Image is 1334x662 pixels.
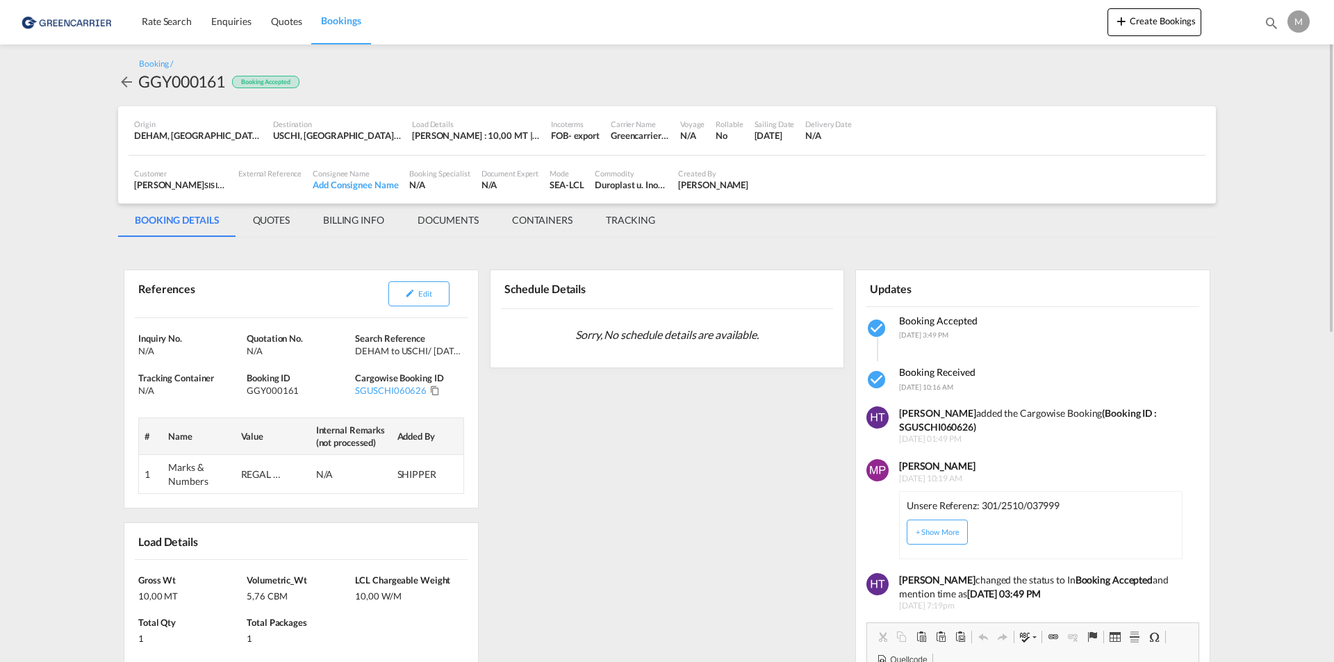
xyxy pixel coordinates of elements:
[899,331,948,339] span: [DATE] 3:49 PM
[118,204,672,237] md-pagination-wrapper: Use the left and right arrow keys to navigate between tabs
[967,588,1041,599] b: [DATE] 03:49 PM
[899,473,1189,485] span: [DATE] 10:19 AM
[236,417,311,454] th: Value
[247,345,352,357] div: N/A
[550,179,584,191] div: SEA-LCL
[907,520,968,545] button: + Show More
[412,129,540,142] div: [PERSON_NAME] : 10,00 MT | Volumetric Wt : 5,76 CBM | Chargeable Wt : 10,00 W/M
[247,574,307,586] span: Volumetric_Wt
[138,574,176,586] span: Gross Wt
[899,406,1189,433] div: added the Cargowise Booking
[273,119,401,129] div: Destination
[135,529,204,553] div: Load Details
[355,384,427,397] div: SGUSCHI060626
[595,179,667,191] div: Duroplast u. Inox Beschlagteile für Kochgeschirre (gesamt: Kartons) 4 x 120 x 080 x 150 cm !! nic...
[993,628,1012,646] a: Wiederherstellen (Strg+Y)
[551,129,568,142] div: FOB
[611,129,669,142] div: Greencarrier Consolidators
[931,628,950,646] a: Als Klartext einfügen (Strg+Umschalt+V)
[355,345,460,357] div: DEHAM to USCHI/ 29 October, 2025
[118,74,135,90] md-icon: icon-arrow-left
[892,628,912,646] a: Kopieren (Strg+C)
[1287,10,1310,33] div: M
[755,129,795,142] div: 29 Oct 2025
[388,281,450,306] button: icon-pencilEdit
[238,168,302,179] div: External Reference
[313,168,398,179] div: Consignee Name
[1076,574,1153,586] b: Booking Accepted
[899,433,1189,445] span: [DATE] 01:49 PM
[118,70,138,92] div: icon-arrow-left
[1113,13,1130,29] md-icon: icon-plus 400-fg
[481,168,539,179] div: Document Expert
[899,600,1189,612] span: [DATE] 7:19pm
[14,14,318,28] body: WYSIWYG-Editor, editor2
[355,333,425,344] span: Search Reference
[311,417,392,454] th: Internal Remarks (not processed)
[405,288,415,298] md-icon: icon-pencil
[409,179,470,191] div: N/A
[232,76,299,89] div: Booking Accepted
[355,586,460,602] div: 10,00 W/M
[412,119,540,129] div: Load Details
[716,119,743,129] div: Rollable
[321,15,361,26] span: Bookings
[135,276,298,312] div: References
[570,322,764,348] span: Sorry, No schedule details are available.
[204,179,324,190] span: SIS Internationale Speditions GMBH
[551,119,600,129] div: Incoterms
[899,407,1157,433] strong: (Booking ID : SGUSCHI060626)
[973,628,993,646] a: Rückgängig (Strg+Z)
[1063,628,1082,646] a: Link entfernen
[138,345,243,357] div: N/A
[589,204,672,237] md-tab-item: TRACKING
[899,460,975,472] b: [PERSON_NAME]
[306,204,401,237] md-tab-item: BILLING INFO
[134,129,262,142] div: DEHAM, Hamburg, Germany, Western Europe, Europe
[866,573,889,595] img: 8Dd+S8AAAABklEQVQDAPndRkwRFHEYAAAAAElFTkSuQmCC
[134,179,227,191] div: [PERSON_NAME]
[481,179,539,191] div: N/A
[950,628,970,646] a: Aus Word einfügen
[1107,8,1201,36] button: icon-plus 400-fgCreate Bookings
[134,119,262,129] div: Origin
[138,384,243,397] div: N/A
[138,586,243,602] div: 10,00 MT
[899,407,976,419] strong: [PERSON_NAME]
[680,129,705,142] div: N/A
[755,119,795,129] div: Sailing Date
[678,168,748,179] div: Created By
[211,15,252,27] span: Enquiries
[139,417,163,454] th: #
[247,384,352,397] div: GGY000161
[1144,628,1164,646] a: Sonderzeichen einfügen
[805,129,852,142] div: N/A
[392,417,464,454] th: Added By
[21,6,115,38] img: 1378a7308afe11ef83610d9e779c6b34.png
[1105,628,1125,646] a: Tabelle
[866,406,889,429] img: 8Dd+S8AAAABklEQVQDAPndRkwRFHEYAAAAAElFTkSuQmCC
[805,119,852,129] div: Delivery Date
[1044,628,1063,646] a: Link einfügen/editieren (Strg+K)
[247,586,352,602] div: 5,76 CBM
[899,573,1189,600] div: changed the status to In and mention time as
[138,372,214,383] span: Tracking Container
[271,15,302,27] span: Quotes
[568,129,600,142] div: - export
[134,168,227,179] div: Customer
[1016,628,1040,646] a: Rechtschreibprüfung während der Texteingabe (SCAYT)
[163,455,235,494] td: Marks & Numbers
[409,168,470,179] div: Booking Specialist
[401,204,495,237] md-tab-item: DOCUMENTS
[139,455,163,494] td: 1
[495,204,589,237] md-tab-item: CONTAINERS
[866,369,889,391] md-icon: icon-checkbox-marked-circle
[611,119,669,129] div: Carrier Name
[241,467,283,481] div: REGAL WARE INC. 1100 SCHMIDT ROAD BRANCH W 53090 WEST BEND, WI USA Order: P321... No.
[138,333,182,344] span: Inquiry No.
[247,629,352,645] div: 1
[866,317,889,340] md-icon: icon-checkbox-marked-circle
[418,289,431,298] span: Edit
[236,204,306,237] md-tab-item: QUOTES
